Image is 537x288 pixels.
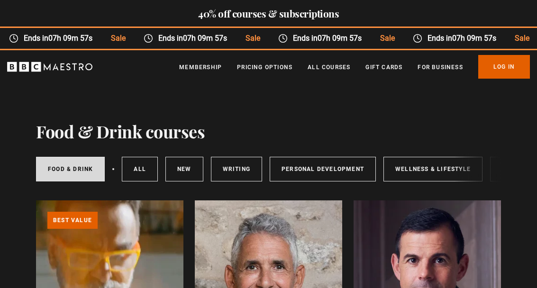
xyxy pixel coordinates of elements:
[371,33,403,44] span: Sale
[308,63,350,72] a: All Courses
[478,55,530,79] a: Log In
[47,212,98,229] p: Best value
[36,121,205,141] h1: Food & Drink courses
[7,60,92,74] svg: BBC Maestro
[183,34,227,43] time: 07h 09m 57s
[18,33,101,44] span: Ends in
[452,34,496,43] time: 07h 09m 57s
[288,33,371,44] span: Ends in
[36,157,105,181] a: Food & Drink
[211,157,262,181] a: Writing
[101,33,134,44] span: Sale
[153,33,236,44] span: Ends in
[270,157,376,181] a: Personal Development
[418,63,463,72] a: For business
[237,63,292,72] a: Pricing Options
[165,157,203,181] a: New
[236,33,269,44] span: Sale
[318,34,362,43] time: 07h 09m 57s
[48,34,92,43] time: 07h 09m 57s
[179,55,530,79] nav: Primary
[383,157,482,181] a: Wellness & Lifestyle
[179,63,222,72] a: Membership
[365,63,402,72] a: Gift Cards
[422,33,505,44] span: Ends in
[122,157,158,181] a: All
